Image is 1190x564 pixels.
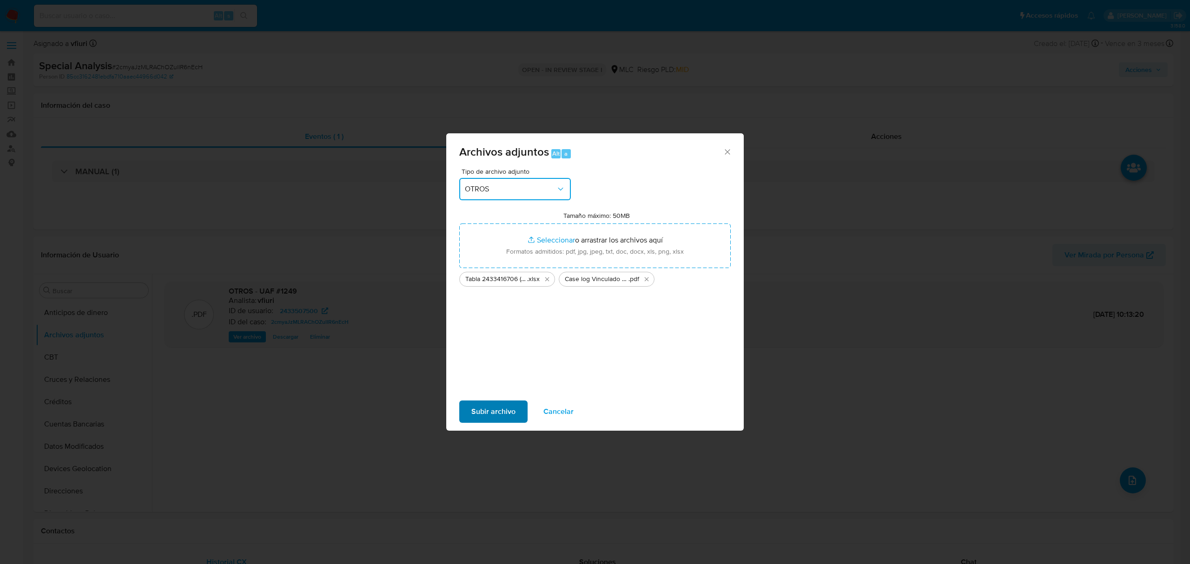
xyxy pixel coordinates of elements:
[459,178,571,200] button: OTROS
[465,275,527,284] span: Tabla 2433416706 (1) (1)
[552,149,560,158] span: Alt
[564,149,568,158] span: a
[542,274,553,285] button: Eliminar Tabla 2433416706 (1) (1).xlsx
[465,184,556,194] span: OTROS
[462,168,573,175] span: Tipo de archivo adjunto
[723,147,731,156] button: Cerrar
[531,400,586,423] button: Cancelar
[641,274,652,285] button: Eliminar Case log Vinculado ROS #1249.pdf
[459,400,528,423] button: Subir archivo
[459,268,731,287] ul: Archivos seleccionados
[527,275,540,284] span: .xlsx
[471,401,516,422] span: Subir archivo
[563,211,630,220] label: Tamaño máximo: 50MB
[628,275,639,284] span: .pdf
[543,401,574,422] span: Cancelar
[565,275,628,284] span: Case log Vinculado ROS #1249
[459,144,549,160] span: Archivos adjuntos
